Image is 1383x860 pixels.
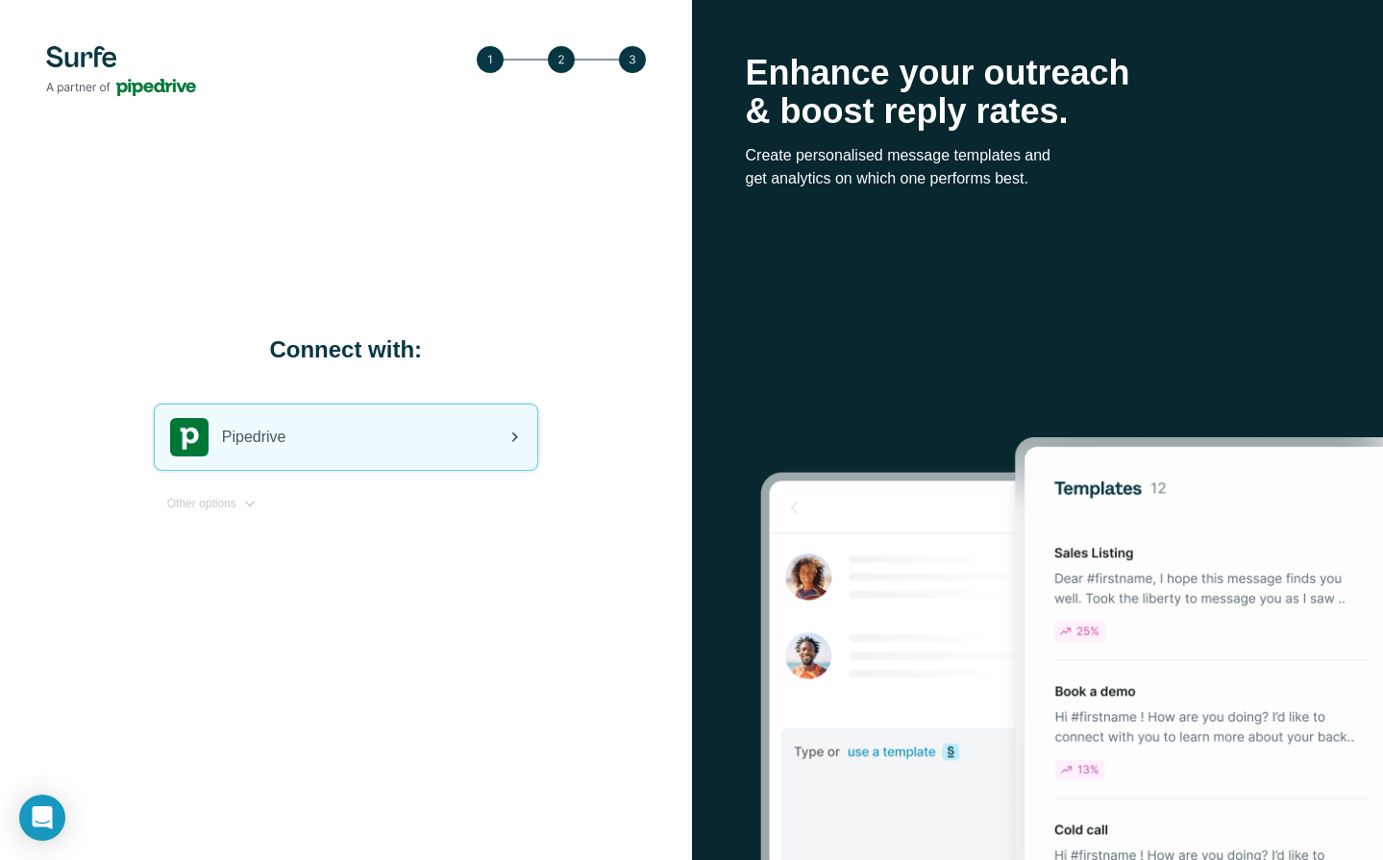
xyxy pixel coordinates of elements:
[760,437,1383,860] img: Surfe Stock Photo - Selling good vibes
[746,92,1330,131] p: & boost reply rates.
[746,167,1330,190] p: get analytics on which one performs best.
[154,334,538,365] h1: Connect with:
[167,495,236,512] span: Other options
[19,795,65,841] div: Open Intercom Messenger
[222,426,286,449] span: Pipedrive
[746,54,1330,92] p: Enhance your outreach
[477,46,646,73] img: Step 3
[746,144,1330,167] p: Create personalised message templates and
[170,418,209,456] img: pipedrive's logo
[46,46,196,96] img: Surfe's logo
